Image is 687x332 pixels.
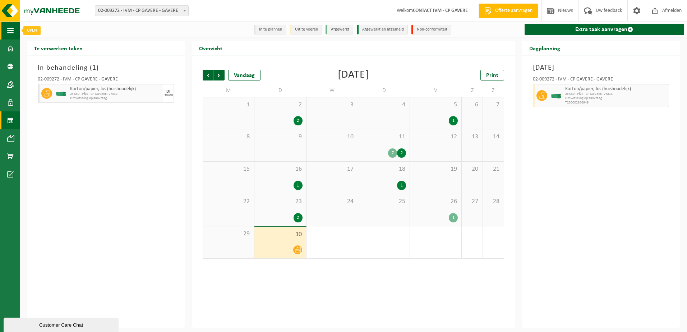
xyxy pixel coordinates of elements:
span: 8 [207,133,250,141]
div: 7 [388,148,397,158]
li: Non-conformiteit [411,25,451,34]
span: 7 [487,101,500,109]
span: 10 [310,133,354,141]
a: Extra taak aanvragen [525,24,684,35]
div: 1 [449,213,458,222]
span: 21 [487,165,500,173]
a: Print [480,70,504,80]
img: HK-XC-30-GN-00 [56,91,66,96]
span: 19 [414,165,458,173]
div: 1 [294,181,303,190]
span: Vorige [203,70,213,80]
span: 12 [414,133,458,141]
span: 26 [414,198,458,206]
h2: Te verwerken taken [27,41,90,55]
a: Offerte aanvragen [479,4,538,18]
td: W [306,84,358,97]
div: Vandaag [228,70,260,80]
div: [DATE] [338,70,369,80]
span: 13 [465,133,479,141]
strong: CONTACT IVM - CP GAVERE [413,8,468,13]
span: 16 [258,165,302,173]
span: 5 [414,101,458,109]
h2: Dagplanning [522,41,567,55]
span: T250002866949 [565,101,667,105]
span: 3 [310,101,354,109]
span: 02-009272 - IVM - CP GAVERE - GAVERE [95,5,189,16]
span: 18 [362,165,406,173]
li: Uit te voeren [290,25,322,34]
div: 1 [397,181,406,190]
span: 24 [310,198,354,206]
div: 2 [294,116,303,125]
span: Omwisseling op aanvraag [70,96,161,101]
div: 2 [397,148,406,158]
div: 02-009272 - IVM - CP GAVERE - GAVERE [533,77,669,84]
span: 9 [258,133,302,141]
span: 23 [258,198,302,206]
span: 4 [362,101,406,109]
span: 15 [207,165,250,173]
td: V [410,84,462,97]
div: 30/09 [164,94,173,97]
li: In te plannen [254,25,286,34]
td: D [358,84,410,97]
td: M [203,84,254,97]
span: 30 [258,231,302,239]
td: Z [483,84,504,97]
span: 29 [207,230,250,238]
span: Omwisseling op aanvraag [565,96,667,101]
td: Z [462,84,483,97]
span: 25 [362,198,406,206]
td: D [254,84,306,97]
span: 11 [362,133,406,141]
h3: [DATE] [533,63,669,73]
li: Afgewerkt [326,25,353,34]
span: Offerte aanvragen [493,7,534,14]
span: 02-009272 - IVM - CP GAVERE - GAVERE [95,6,188,16]
span: 1 [92,64,96,72]
img: HK-XC-30-GN-00 [551,93,562,98]
div: 2 [294,213,303,222]
span: 20 [465,165,479,173]
iframe: chat widget [4,316,120,332]
span: Karton/papier, los (huishoudelijk) [70,86,161,92]
span: 2x C30 - P&K - CP GAVERE IVM14 [70,92,161,96]
span: Print [486,73,498,78]
span: 27 [465,198,479,206]
div: 1 [449,116,458,125]
h3: In behandeling ( ) [38,63,174,73]
span: 28 [487,198,500,206]
span: 14 [487,133,500,141]
div: DI [166,89,170,94]
span: 1 [207,101,250,109]
li: Afgewerkt en afgemeld [357,25,408,34]
span: 2 [258,101,302,109]
h2: Overzicht [192,41,230,55]
span: 2x C30 - P&K - CP GAVERE IVM14 [565,92,667,96]
span: Karton/papier, los (huishoudelijk) [565,86,667,92]
span: 22 [207,198,250,206]
span: 6 [465,101,479,109]
div: 02-009272 - IVM - CP GAVERE - GAVERE [38,77,174,84]
span: Volgende [214,70,225,80]
span: 17 [310,165,354,173]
